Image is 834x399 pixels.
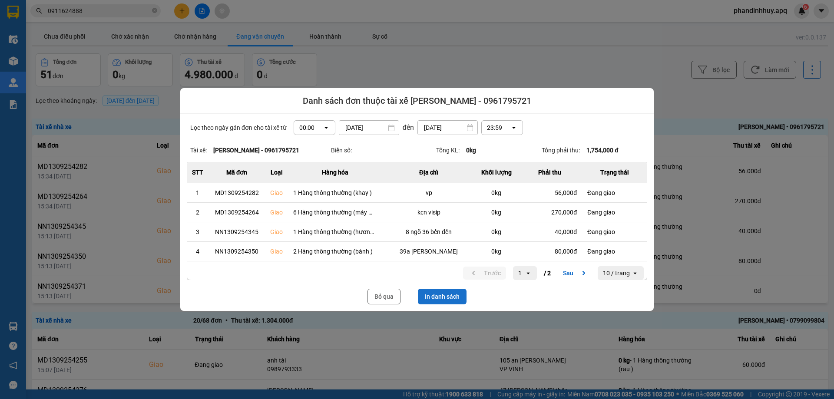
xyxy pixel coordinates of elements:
[288,162,382,183] th: Hàng hóa
[192,247,203,256] div: 4
[418,289,467,304] button: In danh sách
[4,47,11,90] img: logo
[299,123,314,132] div: 00:00
[293,228,377,236] div: 1 Hàng thông thường (hương liệu )
[587,247,642,256] div: Đang giao
[522,247,577,256] div: 80,000 đ
[466,147,476,154] strong: 0 kg
[192,188,203,197] div: 1
[518,269,522,277] div: 1
[270,188,283,197] div: Giao
[558,267,594,280] button: next page. current page 1 / 2
[517,162,582,183] th: Phải thu
[187,162,208,183] th: STT
[270,208,283,217] div: Giao
[315,123,316,132] input: Selected 00:00. Select a time, 24-hour format.
[587,208,642,217] div: Đang giao
[213,147,299,154] strong: [PERSON_NAME] - 0961795721
[214,228,260,236] div: NN1309254345
[387,247,470,256] div: 39a [PERSON_NAME]
[190,145,331,155] div: Tài xế:
[632,270,639,277] svg: open
[387,228,470,236] div: 8 ngõ 36 bến đền
[387,188,470,197] div: vp
[399,122,417,133] div: đến
[481,247,512,256] div: 0 kg
[192,228,203,236] div: 3
[481,228,512,236] div: 0 kg
[587,188,642,197] div: Đang giao
[525,270,532,277] svg: open
[12,37,76,66] span: [GEOGRAPHIC_DATA], [GEOGRAPHIC_DATA] ↔ [GEOGRAPHIC_DATA]
[293,188,377,197] div: 1 Hàng thông thường (khay )
[208,162,265,183] th: Mã đơn
[13,7,76,35] strong: CHUYỂN PHÁT NHANH AN PHÚ QUÝ
[587,228,642,236] div: Đang giao
[522,228,577,236] div: 40,000 đ
[214,188,260,197] div: MD1309254282
[180,88,654,311] div: dialog
[293,208,377,217] div: 6 Hàng thông thường (máy móc )
[187,120,647,135] div: Lọc theo ngày gán đơn cho tài xế từ
[265,162,288,183] th: Loại
[481,208,512,217] div: 0 kg
[522,208,577,217] div: 270,000 đ
[586,147,619,154] strong: 1,754,000 đ
[542,145,647,155] div: Tổng phải thu:
[463,267,506,280] button: previous page. current page 1 / 2
[503,123,504,132] input: Selected 23:59. Select a time, 24-hour format.
[214,247,260,256] div: NN1309254350
[481,188,512,197] div: 0 kg
[487,123,502,132] div: 23:59
[418,121,477,135] input: Select a date.
[476,162,517,183] th: Khối lượng
[382,162,476,183] th: Địa chỉ
[303,95,531,107] span: Danh sách đơn thuộc tài xế [PERSON_NAME] - 0961795721
[582,162,647,183] th: Trạng thái
[367,289,400,304] button: Bỏ qua
[436,145,542,155] div: Tổng KL:
[339,121,399,135] input: Select a date.
[522,188,577,197] div: 56,000 đ
[192,208,203,217] div: 2
[544,268,551,278] span: / 2
[293,247,377,256] div: 2 Hàng thông thường (bánh )
[331,145,437,155] div: Biển số:
[270,228,283,236] div: Giao
[214,208,260,217] div: MD1309254264
[387,208,470,217] div: kcn visip
[323,124,330,131] svg: open
[510,124,517,131] svg: open
[270,247,283,256] div: Giao
[603,269,630,277] div: 10 / trang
